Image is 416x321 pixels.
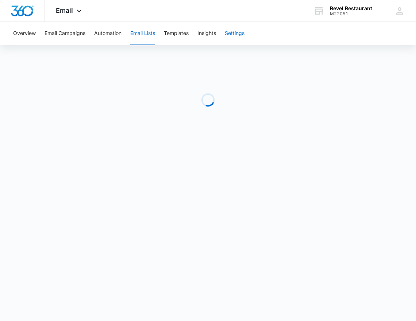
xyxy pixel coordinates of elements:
[13,22,36,45] button: Overview
[330,11,372,16] div: account id
[197,22,216,45] button: Insights
[130,22,155,45] button: Email Lists
[225,22,244,45] button: Settings
[330,5,372,11] div: account name
[45,22,85,45] button: Email Campaigns
[164,22,189,45] button: Templates
[94,22,122,45] button: Automation
[56,7,73,14] span: Email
